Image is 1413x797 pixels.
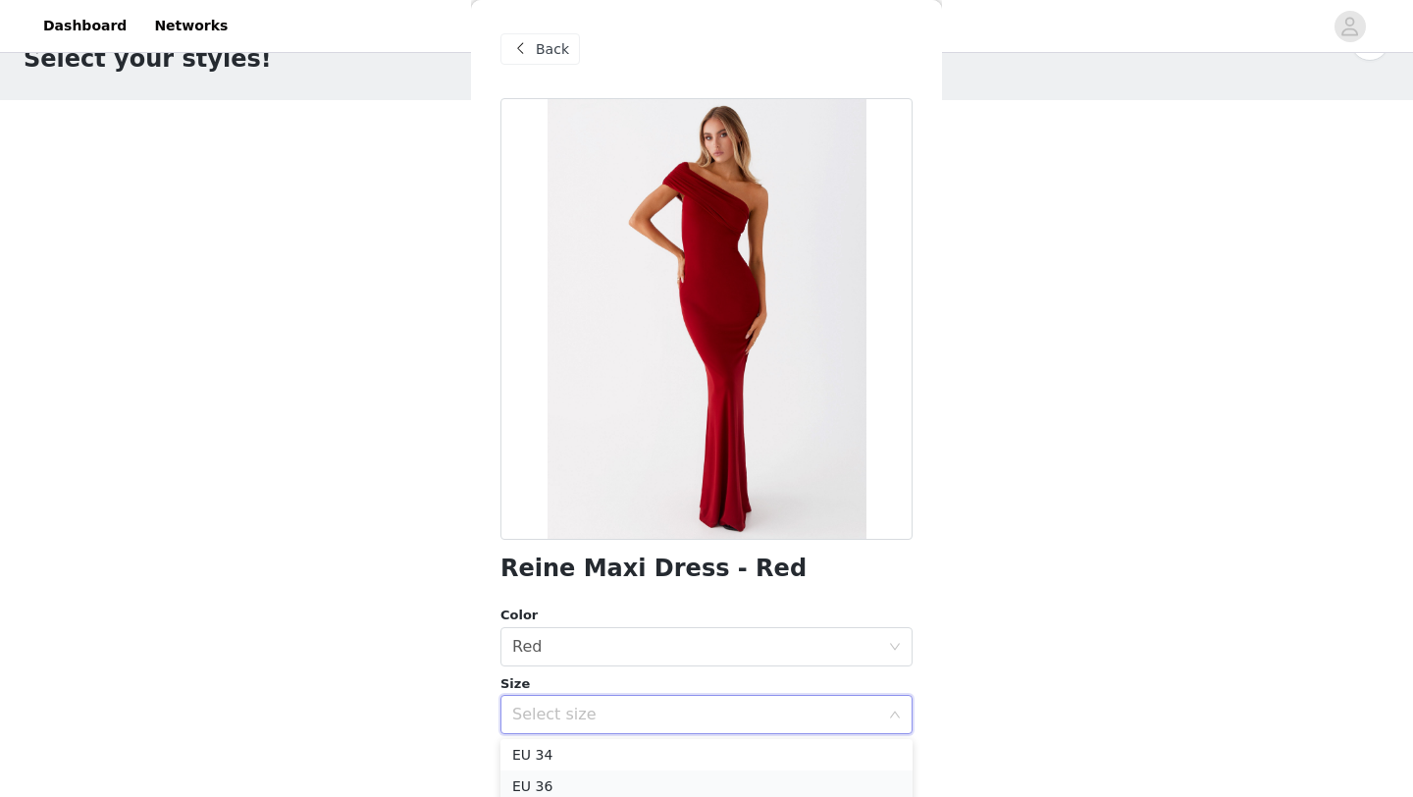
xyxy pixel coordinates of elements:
li: EU 34 [500,739,913,770]
div: avatar [1340,11,1359,42]
div: Select size [512,705,879,724]
div: Size [500,674,913,694]
a: Networks [142,4,239,48]
a: Dashboard [31,4,138,48]
div: Red [512,628,542,665]
i: icon: down [889,709,901,722]
span: Back [536,39,569,60]
div: Color [500,606,913,625]
h1: Reine Maxi Dress - Red [500,556,807,582]
h1: Select your styles! [24,41,272,77]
